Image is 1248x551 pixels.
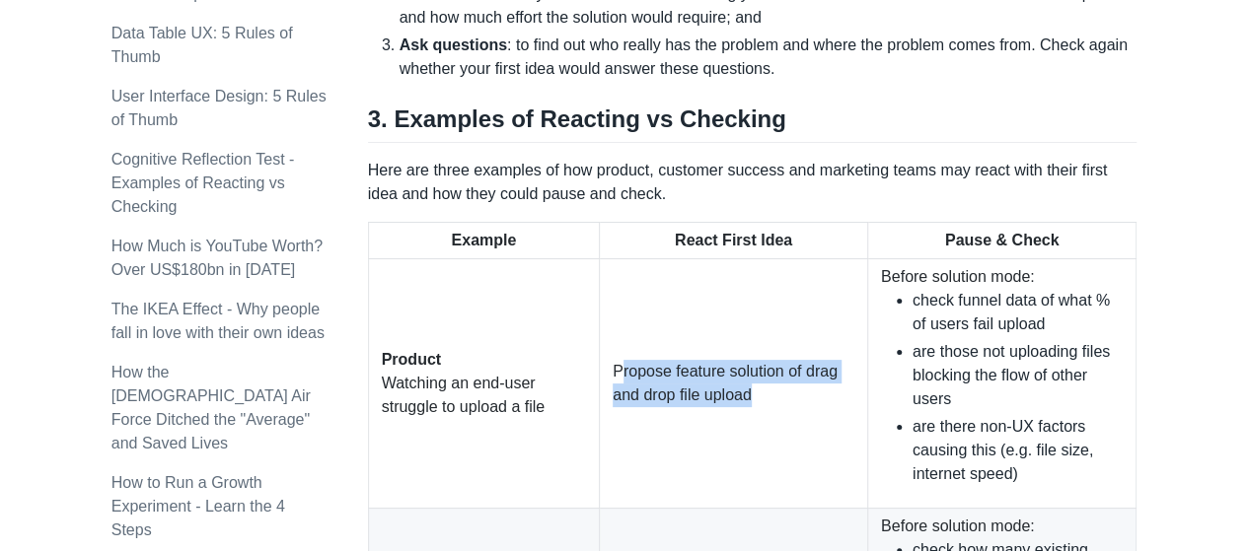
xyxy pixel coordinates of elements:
[111,474,285,538] a: How to Run a Growth Experiment - Learn the 4 Steps
[111,238,323,278] a: How Much is YouTube Worth? Over US$180bn in [DATE]
[867,222,1136,258] th: Pause & Check
[368,258,600,508] td: Watching an end-user struggle to upload a file
[867,258,1136,508] td: Before solution mode:
[111,151,295,215] a: Cognitive Reflection Test - Examples of Reacting vs Checking
[400,34,1138,81] li: : to find out who really has the problem and where the problem comes from. Check again whether yo...
[913,289,1123,336] li: check funnel data of what % of users fail upload
[400,36,507,53] strong: Ask questions
[111,364,311,451] a: How the [DEMOGRAPHIC_DATA] Air Force Ditched the "Average" and Saved Lives
[913,415,1123,486] li: are there non-UX factors causing this (e.g. file size, internet speed)
[600,258,868,508] td: Propose feature solution of drag and drop file upload
[111,88,327,128] a: User Interface Design: 5 Rules of Thumb
[913,340,1123,411] li: are those not uploading files blocking the flow of other users
[382,351,441,368] strong: Product
[600,222,868,258] th: React First Idea
[368,159,1138,206] p: Here are three examples of how product, customer success and marketing teams may react with their...
[111,301,325,341] a: The IKEA Effect - Why people fall in love with their own ideas
[368,222,600,258] th: Example
[111,25,293,65] a: Data Table UX: 5 Rules of Thumb
[368,104,1138,142] h2: 3. Examples of Reacting vs Checking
